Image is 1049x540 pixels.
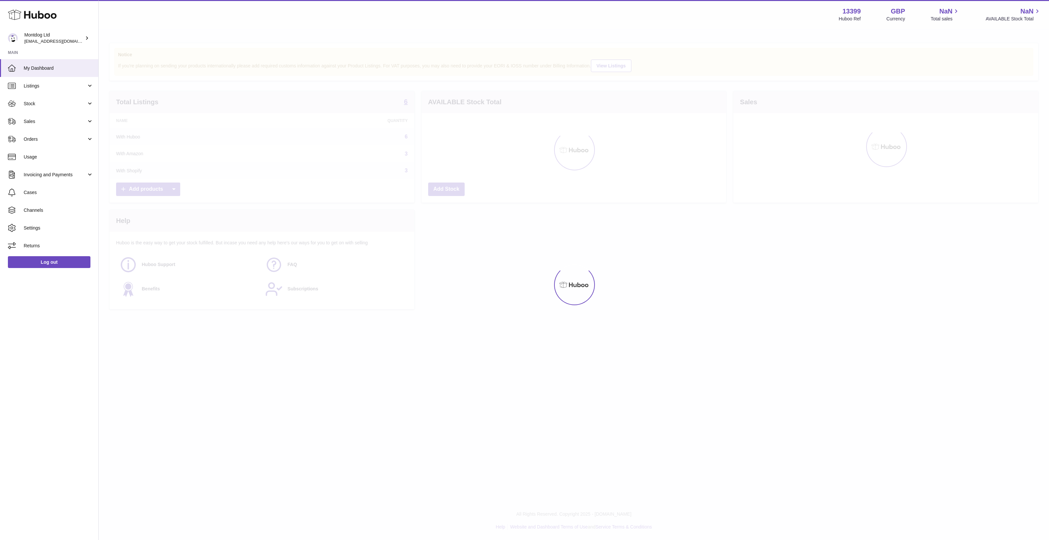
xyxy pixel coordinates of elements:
span: Sales [24,118,86,125]
span: Orders [24,136,86,142]
div: Huboo Ref [839,16,861,22]
div: Currency [887,16,905,22]
div: Montdog Ltd [24,32,84,44]
span: Cases [24,189,93,196]
span: My Dashboard [24,65,93,71]
span: NaN [939,7,952,16]
span: Channels [24,207,93,213]
span: Total sales [931,16,960,22]
span: AVAILABLE Stock Total [986,16,1041,22]
span: Stock [24,101,86,107]
span: [EMAIL_ADDRESS][DOMAIN_NAME] [24,38,97,44]
a: NaN Total sales [931,7,960,22]
strong: GBP [891,7,905,16]
a: NaN AVAILABLE Stock Total [986,7,1041,22]
span: Settings [24,225,93,231]
span: Returns [24,243,93,249]
span: Invoicing and Payments [24,172,86,178]
span: Listings [24,83,86,89]
img: internalAdmin-13399@internal.huboo.com [8,33,18,43]
span: NaN [1020,7,1034,16]
span: Usage [24,154,93,160]
a: Log out [8,256,90,268]
strong: 13399 [842,7,861,16]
